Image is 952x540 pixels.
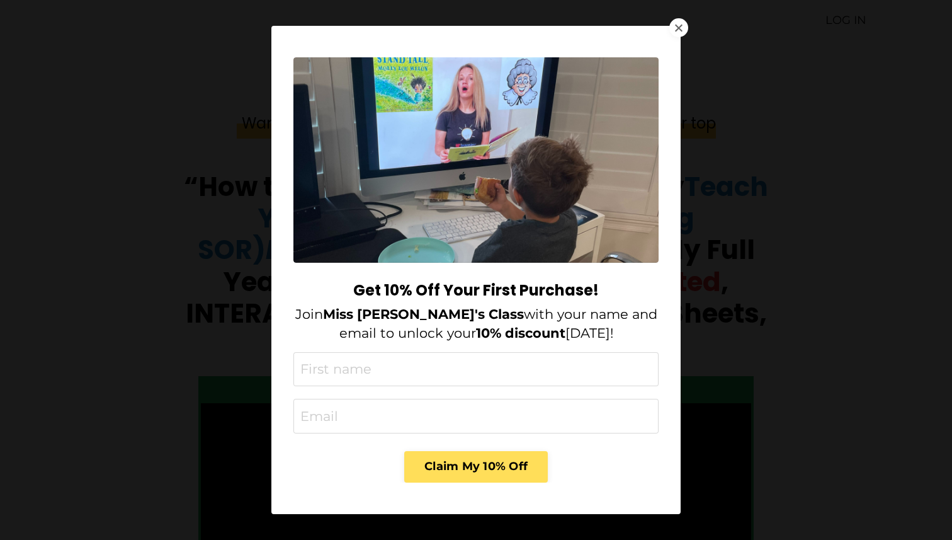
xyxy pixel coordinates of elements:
[323,306,524,322] strong: Miss [PERSON_NAME]'s Class
[476,325,565,341] strong: 10% discount
[293,305,659,342] p: Join with your name and email to unlock your [DATE]!
[353,280,599,301] strong: Get 10% Off Your First Purchase!
[293,352,659,387] input: First name
[404,451,548,483] button: Claim My 10% Off
[293,399,659,434] input: Email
